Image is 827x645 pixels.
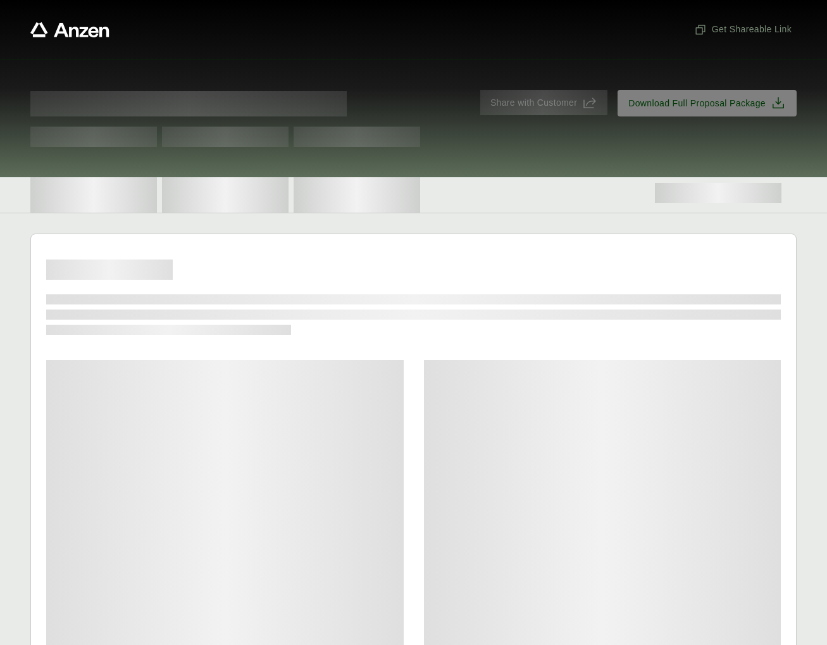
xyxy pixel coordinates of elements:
[689,18,797,41] button: Get Shareable Link
[30,22,109,37] a: Anzen website
[694,23,792,36] span: Get Shareable Link
[30,91,347,116] span: Proposal for
[30,127,157,147] span: Test
[294,127,420,147] span: Test
[162,127,289,147] span: Test
[490,96,577,110] span: Share with Customer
